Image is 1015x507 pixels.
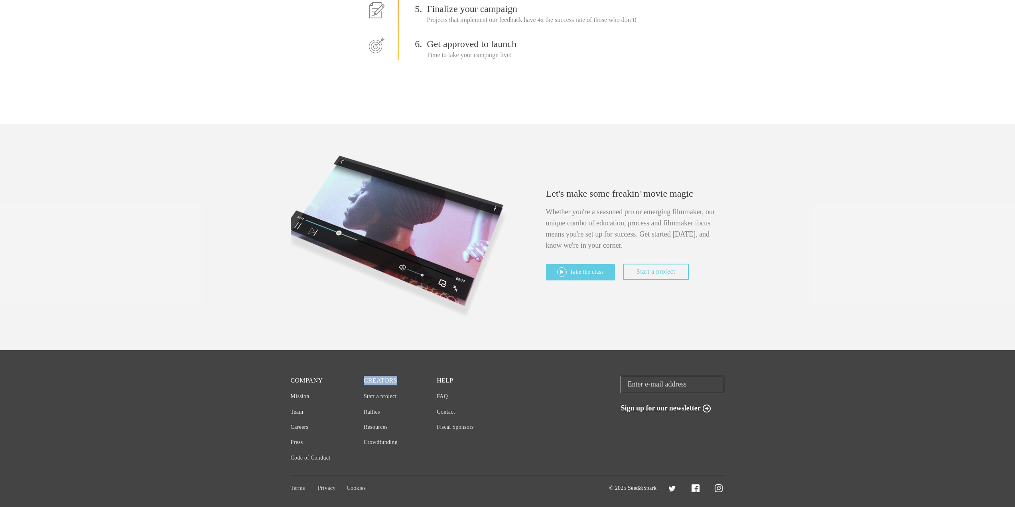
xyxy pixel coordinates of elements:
[427,15,669,25] p: Projects that implement our feedback have 4x the success rate of those who don’t!
[415,2,427,15] h4: 5.
[546,264,615,280] a: Take the class
[621,376,724,393] input: Enter e-mail address
[623,264,689,280] a: Start a project
[318,485,347,491] a: Privacy
[364,393,397,399] a: Start a project
[291,455,331,461] a: Code of Conduct
[621,404,700,412] span: Sign up for our newsletter
[364,439,398,445] a: Crowdfunding
[291,485,316,491] a: Terms
[364,377,397,384] a: Creators
[291,156,508,318] img: cf-campaign-player-mockup-v2.png
[364,409,380,415] a: Rallies
[291,377,323,384] a: Company
[291,424,309,430] a: Careers
[347,485,377,491] a: Cookies
[291,409,304,415] a: Team
[437,424,474,430] a: Fiscal Sponsors
[437,409,455,415] a: Contact
[621,402,710,414] button: Sign up for our newsletter
[546,187,725,200] h4: Let's make some freakin' movie magic
[427,37,669,50] h4: Get approved to launch
[437,393,448,399] a: FAQ
[546,206,725,251] h5: Whether you're a seasoned pro or emerging filmmaker, our unique combo of education, process and f...
[609,484,656,492] p: © 2025 Seed&Spark
[415,37,427,50] h4: 6.
[291,393,309,399] a: Mission
[364,424,388,430] a: Resources
[427,2,669,15] h4: Finalize your campaign
[291,439,303,445] a: Press
[427,50,669,60] p: Time to take your campaign live!
[437,377,453,384] a: Help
